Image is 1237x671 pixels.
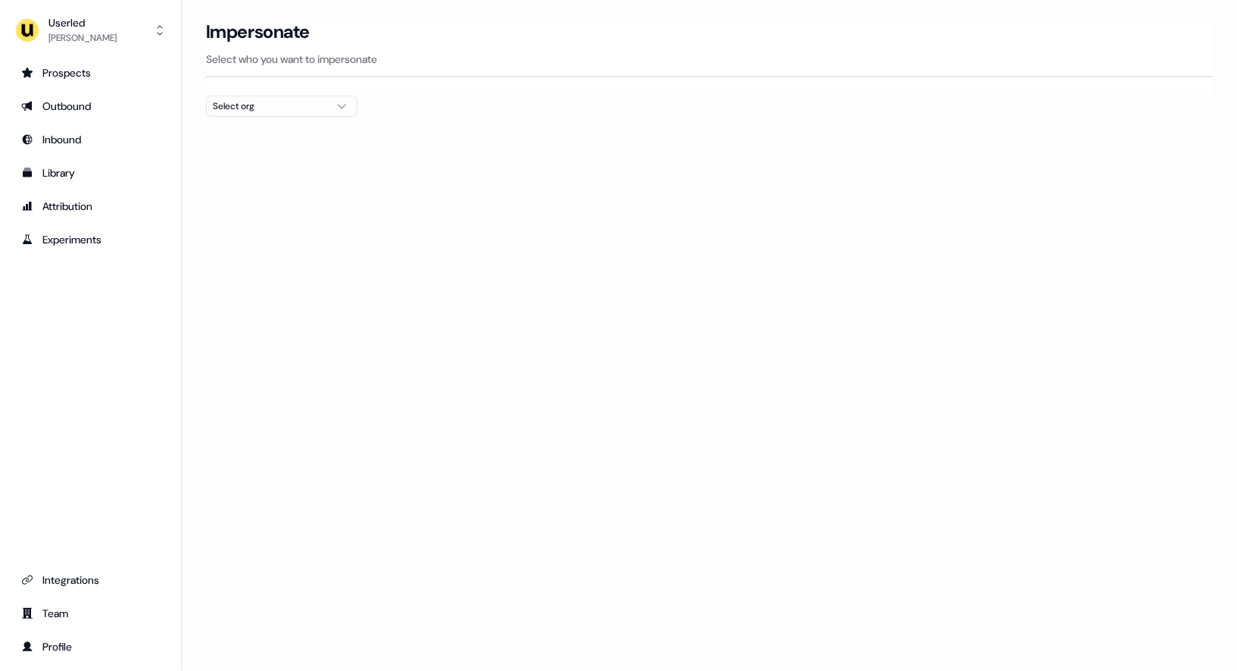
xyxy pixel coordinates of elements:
a: Go to Inbound [12,127,169,152]
div: Select org [213,99,326,114]
div: Library [21,165,160,180]
h3: Impersonate [206,20,310,43]
a: Go to experiments [12,227,169,252]
p: Select who you want to impersonate [206,52,1213,67]
div: Inbound [21,132,160,147]
a: Go to integrations [12,568,169,592]
div: Integrations [21,572,160,588]
a: Go to prospects [12,61,169,85]
div: Outbound [21,99,160,114]
div: Attribution [21,199,160,214]
a: Go to team [12,601,169,626]
div: Prospects [21,65,160,80]
div: Team [21,606,160,621]
a: Go to profile [12,635,169,659]
div: Profile [21,639,160,654]
a: Go to templates [12,161,169,185]
a: Go to attribution [12,194,169,218]
div: Userled [48,15,117,30]
a: Go to outbound experience [12,94,169,118]
button: Select org [206,96,358,117]
button: Userled[PERSON_NAME] [12,12,169,49]
div: Experiments [21,232,160,247]
div: [PERSON_NAME] [48,30,117,45]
